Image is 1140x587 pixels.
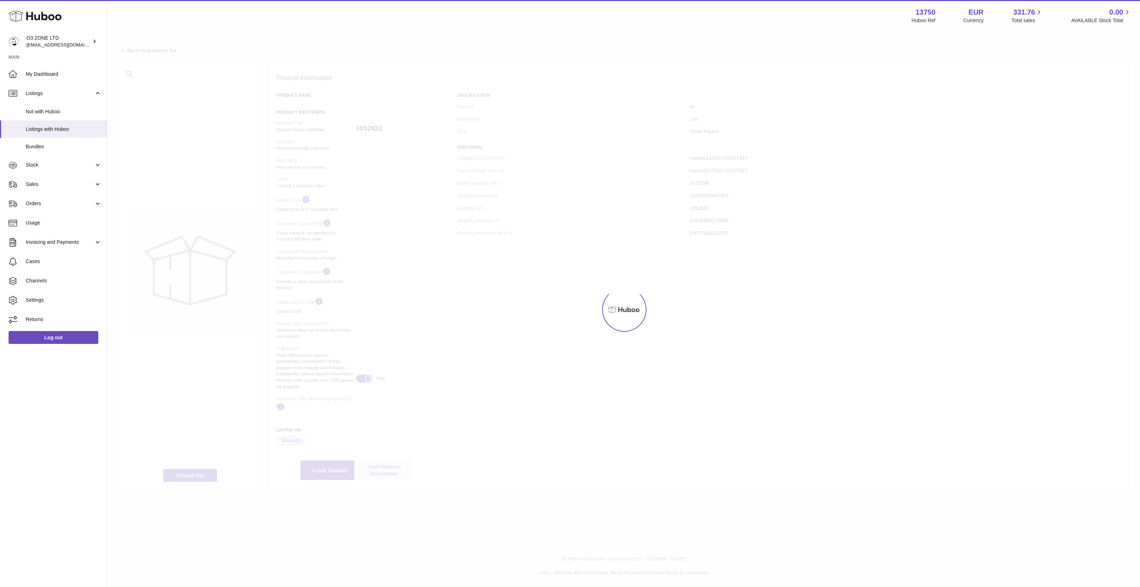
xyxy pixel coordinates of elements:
span: Listings [26,90,94,97]
strong: EUR [968,8,983,17]
strong: 13750 [916,8,936,17]
span: Invoicing and Payments [26,239,94,246]
span: Not with Huboo [26,108,101,115]
span: Settings [26,297,101,304]
span: [EMAIL_ADDRESS][DOMAIN_NAME] [26,42,105,48]
a: 0.00 AVAILABLE Stock Total [1071,8,1131,24]
span: Sales [26,181,94,188]
span: Total sales [1011,17,1043,24]
span: Stock [26,162,94,168]
img: internalAdmin-13750@internal.huboo.com [9,36,19,47]
span: 331.76 [1013,8,1035,17]
span: Listings with Huboo [26,126,101,133]
span: 0.00 [1109,8,1123,17]
span: Channels [26,277,101,284]
div: Huboo Ref [912,17,936,24]
span: My Dashboard [26,71,101,78]
a: Log out [9,331,98,344]
span: Bundles [26,143,101,150]
span: AVAILABLE Stock Total [1071,17,1131,24]
span: Orders [26,200,94,207]
span: Returns [26,316,101,323]
div: Currency [963,17,984,24]
span: Usage [26,219,101,226]
a: 331.76 Total sales [1011,8,1043,24]
span: Cases [26,258,101,265]
div: O3 ZONE LTD [26,35,91,48]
